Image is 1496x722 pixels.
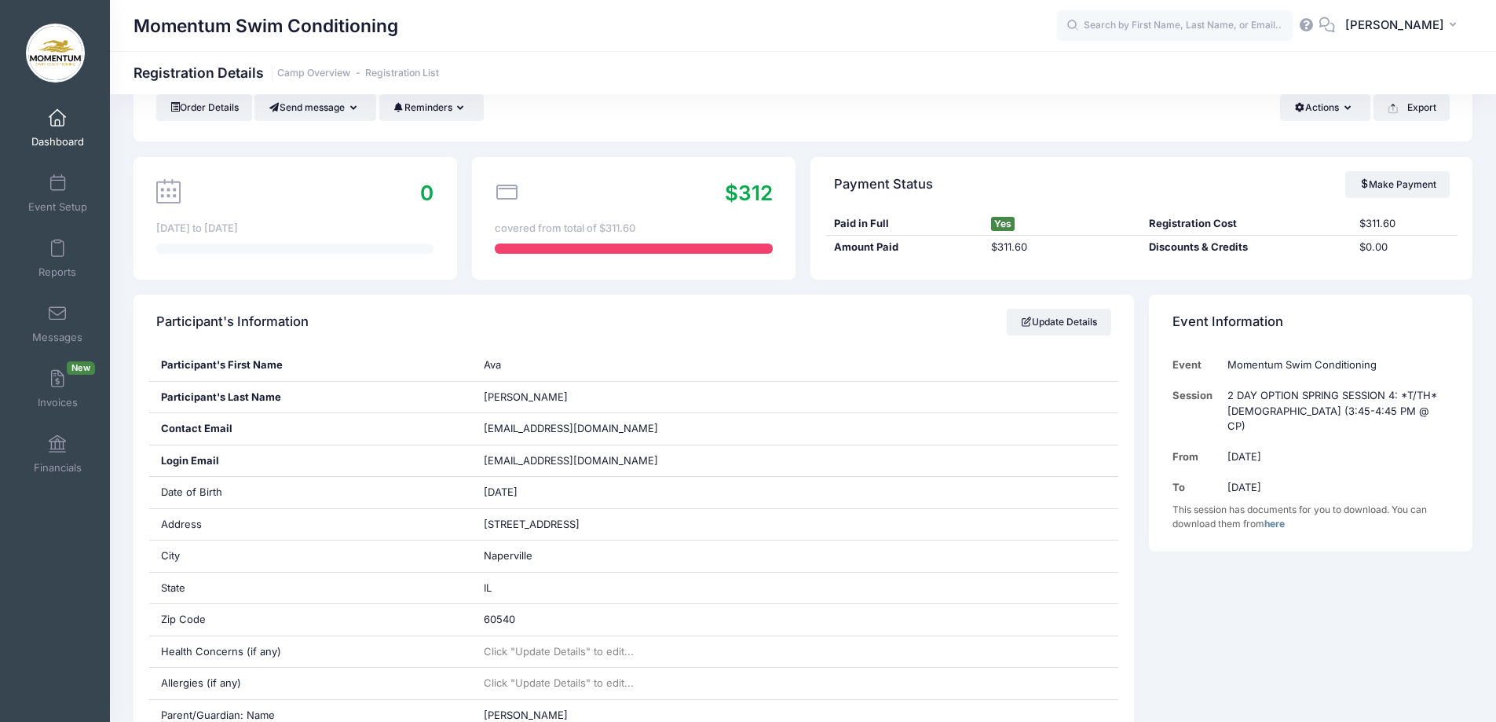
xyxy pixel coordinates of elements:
[149,445,473,477] div: Login Email
[32,331,82,344] span: Messages
[484,390,568,403] span: [PERSON_NAME]
[1345,16,1444,34] span: [PERSON_NAME]
[826,240,984,255] div: Amount Paid
[156,300,309,345] h4: Participant's Information
[149,413,473,445] div: Contact Email
[834,162,933,207] h4: Payment Status
[420,181,433,205] span: 0
[149,509,473,541] div: Address
[1220,442,1449,472] td: [DATE]
[20,231,95,286] a: Reports
[1220,350,1449,380] td: Momentum Swim Conditioning
[1172,472,1220,503] td: To
[484,486,518,498] span: [DATE]
[484,453,680,469] span: [EMAIL_ADDRESS][DOMAIN_NAME]
[28,200,87,214] span: Event Setup
[149,477,473,508] div: Date of Birth
[1172,350,1220,380] td: Event
[1007,309,1111,335] a: Update Details
[495,221,772,236] div: covered from total of $311.60
[38,266,76,279] span: Reports
[149,604,473,636] div: Zip Code
[134,8,398,44] h1: Momentum Swim Conditioning
[1345,171,1450,198] a: Make Payment
[20,101,95,156] a: Dashboard
[484,645,634,658] span: Click "Update Details" to edit...
[379,94,484,121] button: Reminders
[277,68,350,79] a: Camp Overview
[826,216,984,232] div: Paid in Full
[254,94,376,121] button: Send message
[484,581,492,594] span: IL
[1172,503,1450,531] div: This session has documents for you to download. You can download them from
[484,422,658,434] span: [EMAIL_ADDRESS][DOMAIN_NAME]
[149,636,473,668] div: Health Concerns (if any)
[1172,380,1220,442] td: Session
[1352,216,1458,232] div: $311.60
[20,427,95,482] a: Financials
[484,549,532,562] span: Naperville
[20,296,95,351] a: Messages
[484,518,580,530] span: [STREET_ADDRESS]
[484,613,515,625] span: 60540
[725,181,773,205] span: $312
[1142,216,1352,232] div: Registration Cost
[365,68,439,79] a: Registration List
[1172,442,1220,472] td: From
[20,361,95,416] a: InvoicesNew
[20,166,95,221] a: Event Setup
[991,217,1015,231] span: Yes
[149,350,473,381] div: Participant's First Name
[149,541,473,572] div: City
[1280,94,1370,121] button: Actions
[484,676,634,689] span: Click "Update Details" to edit...
[134,64,439,81] h1: Registration Details
[26,24,85,82] img: Momentum Swim Conditioning
[156,221,433,236] div: [DATE] to [DATE]
[156,94,252,121] a: Order Details
[34,461,82,475] span: Financials
[484,358,501,371] span: Ava
[31,135,84,148] span: Dashboard
[1220,472,1449,503] td: [DATE]
[484,709,568,721] span: [PERSON_NAME]
[1373,94,1450,121] button: Export
[984,240,1142,255] div: $311.60
[149,382,473,413] div: Participant's Last Name
[1335,8,1472,44] button: [PERSON_NAME]
[1057,10,1293,42] input: Search by First Name, Last Name, or Email...
[1220,380,1449,442] td: 2 DAY OPTION SPRING SESSION 4: *T/TH* [DEMOGRAPHIC_DATA] (3:45-4:45 PM @ CP)
[38,396,78,409] span: Invoices
[1142,240,1352,255] div: Discounts & Credits
[149,668,473,699] div: Allergies (if any)
[1352,240,1458,255] div: $0.00
[1264,518,1285,530] a: here
[67,361,95,375] span: New
[149,573,473,604] div: State
[1172,300,1283,345] h4: Event Information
